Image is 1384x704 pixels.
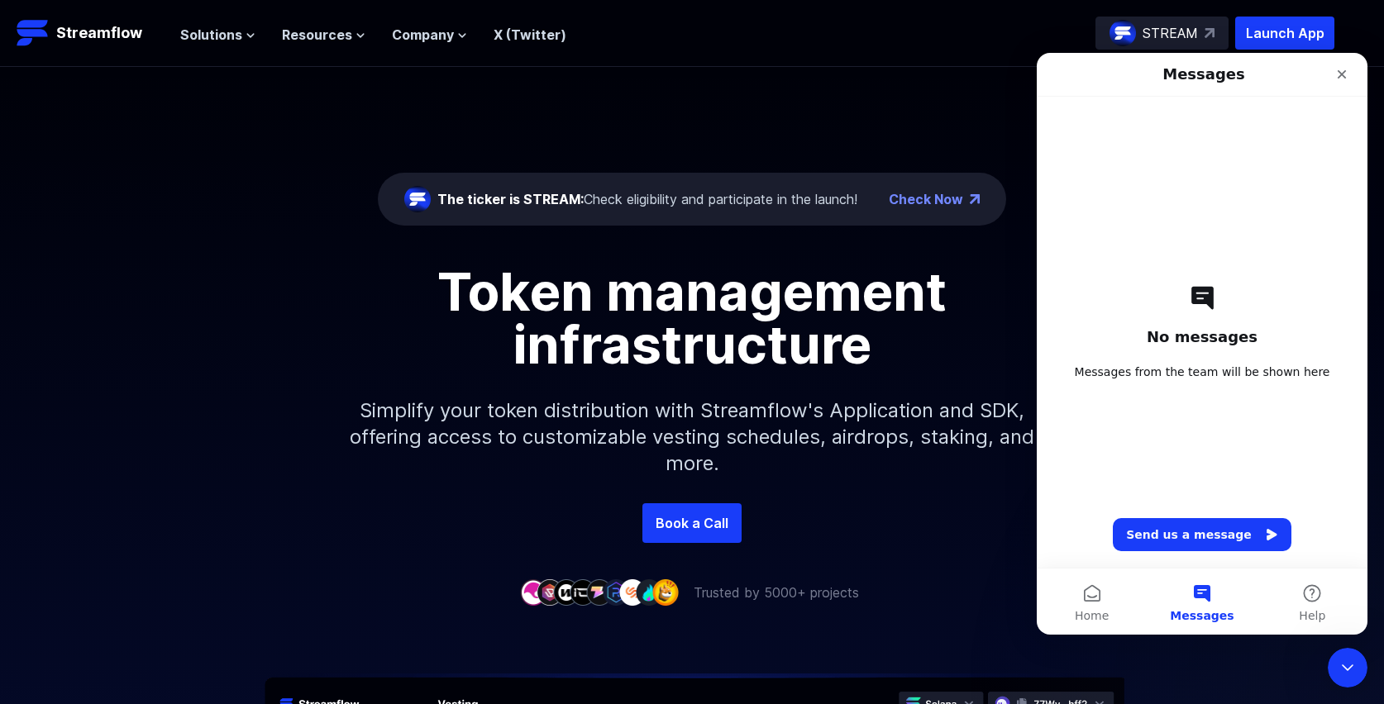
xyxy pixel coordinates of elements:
[570,579,596,605] img: company-4
[494,26,566,43] a: X (Twitter)
[1037,53,1367,635] iframe: Intercom live chat
[642,503,742,543] a: Book a Call
[17,17,164,50] a: Streamflow
[180,25,242,45] span: Solutions
[1205,28,1215,38] img: top-right-arrow.svg
[320,265,1064,371] h1: Token management infrastructure
[553,579,580,605] img: company-3
[970,194,980,204] img: top-right-arrow.png
[586,579,613,605] img: company-5
[180,25,255,45] button: Solutions
[636,579,662,605] img: company-8
[404,186,431,212] img: streamflow-logo-circle.png
[437,191,584,207] span: The ticker is STREAM:
[694,583,859,602] p: Trusted by 5000+ projects
[1143,23,1198,43] p: STREAM
[889,189,963,209] a: Check Now
[537,579,563,605] img: company-2
[520,579,546,605] img: company-1
[56,21,142,45] p: Streamflow
[603,579,629,605] img: company-6
[652,579,679,605] img: company-9
[336,371,1048,503] p: Simplify your token distribution with Streamflow's Application and SDK, offering access to custom...
[1328,648,1367,687] iframe: Intercom live chat
[619,579,646,605] img: company-7
[282,25,352,45] span: Resources
[1110,20,1136,46] img: streamflow-logo-circle.png
[17,17,50,50] img: Streamflow Logo
[1095,17,1229,50] a: STREAM
[282,25,365,45] button: Resources
[437,189,857,209] div: Check eligibility and participate in the launch!
[1235,17,1334,50] button: Launch App
[392,25,454,45] span: Company
[392,25,467,45] button: Company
